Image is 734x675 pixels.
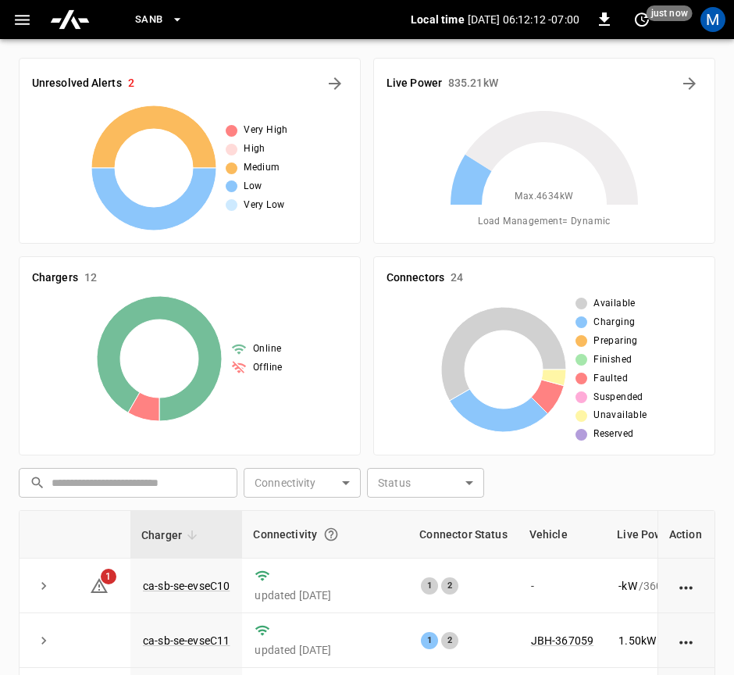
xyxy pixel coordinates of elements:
img: ampcontrol.io logo [49,5,91,34]
span: Unavailable [593,408,647,423]
span: Medium [244,160,280,176]
h6: 12 [84,270,97,287]
div: / 360 kW [618,578,709,594]
span: Very High [244,123,288,138]
div: 2 [441,632,458,649]
div: action cell options [677,578,697,594]
th: Connector Status [408,511,518,559]
p: Local time [411,12,465,27]
p: 1.50 kW [618,633,656,648]
button: All Alerts [322,71,347,96]
h6: Unresolved Alerts [32,75,122,92]
span: Max. 4634 kW [515,189,573,205]
span: just now [647,5,693,21]
h6: Live Power [387,75,442,92]
button: expand row [32,574,55,598]
div: 1 [421,577,438,595]
span: Online [253,341,281,357]
div: profile-icon [700,7,725,32]
span: Finished [593,352,632,368]
th: Vehicle [518,511,607,559]
p: updated [DATE] [255,642,396,658]
a: ca-sb-se-evseC10 [143,580,230,592]
h6: 2 [128,75,134,92]
div: 2 [441,577,458,595]
span: Preparing [593,334,638,349]
button: expand row [32,629,55,652]
button: Energy Overview [677,71,702,96]
div: action cell options [677,633,697,648]
p: updated [DATE] [255,587,396,603]
span: Charger [141,526,202,545]
h6: Chargers [32,270,78,287]
th: Live Power [606,511,722,559]
span: Reserved [593,427,633,442]
button: SanB [129,5,190,35]
td: - [518,559,607,613]
div: 1 [421,632,438,649]
a: ca-sb-se-evseC11 [143,634,230,647]
span: Available [593,296,636,312]
button: set refresh interval [629,7,654,32]
span: Very Low [244,198,284,213]
a: 1 [90,578,109,591]
p: [DATE] 06:12:12 -07:00 [468,12,579,27]
div: Connectivity [253,520,397,548]
span: 1 [101,569,116,584]
p: - kW [618,578,636,594]
button: Connection between the charger and our software. [317,520,345,548]
a: JBH-367059 [531,634,594,647]
span: Suspended [593,390,643,405]
span: High [244,141,265,157]
span: Load Management = Dynamic [478,214,611,230]
th: Action [657,511,714,559]
span: Charging [593,315,635,330]
span: Faulted [593,371,628,387]
span: SanB [135,11,163,29]
div: / 360 kW [618,633,709,648]
h6: Connectors [387,270,444,287]
span: Offline [253,360,283,376]
span: Low [244,179,262,195]
h6: 835.21 kW [448,75,498,92]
